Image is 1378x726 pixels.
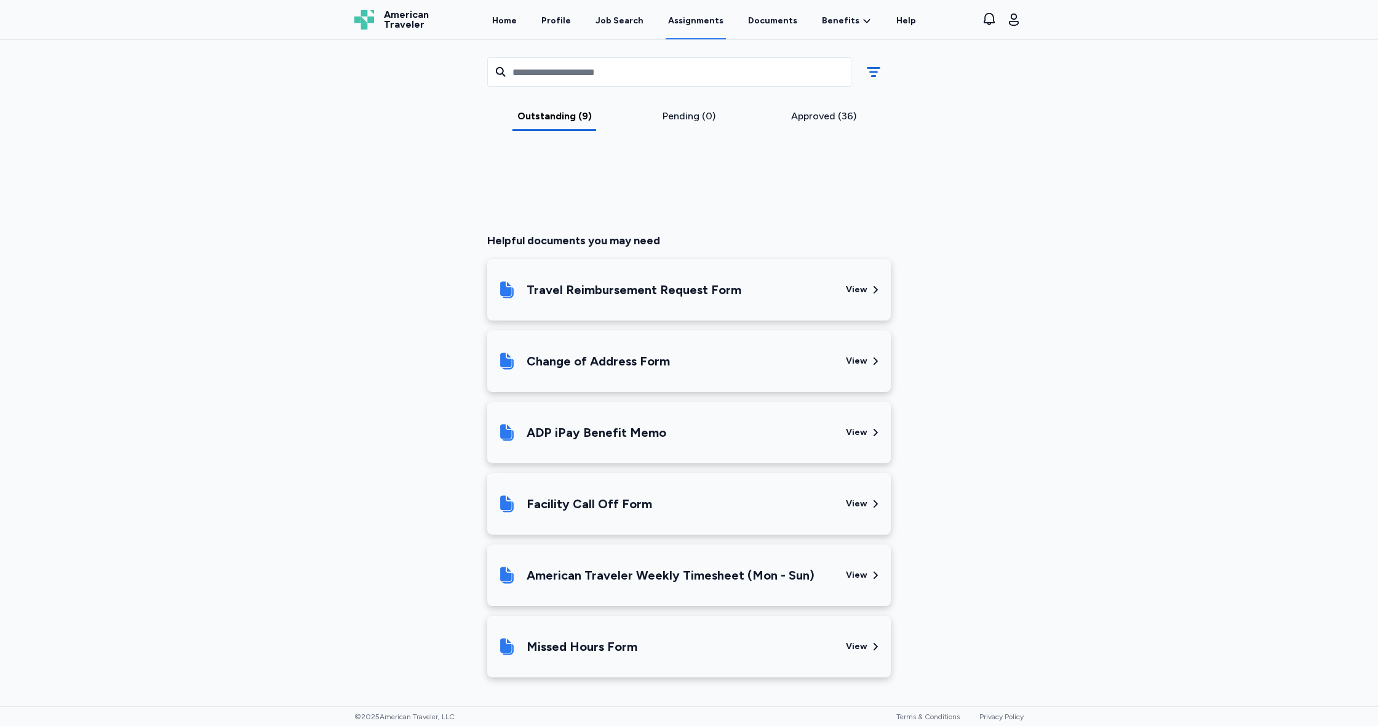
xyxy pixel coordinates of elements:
[527,495,652,513] div: Facility Call Off Form
[666,1,726,39] a: Assignments
[761,109,886,124] div: Approved (36)
[846,640,867,653] div: View
[527,638,637,655] div: Missed Hours Form
[354,712,455,722] span: © 2025 American Traveler, LLC
[527,424,666,441] div: ADP iPay Benefit Memo
[822,15,859,27] span: Benefits
[384,10,429,30] span: American Traveler
[846,426,867,439] div: View
[487,232,891,249] div: Helpful documents you may need
[896,712,960,721] a: Terms & Conditions
[527,353,670,370] div: Change of Address Form
[354,10,374,30] img: Logo
[527,567,814,584] div: American Traveler Weekly Timesheet (Mon - Sun)
[846,498,867,510] div: View
[846,355,867,367] div: View
[492,109,617,124] div: Outstanding (9)
[527,281,741,298] div: Travel Reimbursement Request Form
[979,712,1024,721] a: Privacy Policy
[822,15,872,27] a: Benefits
[627,109,752,124] div: Pending (0)
[846,569,867,581] div: View
[595,15,643,27] div: Job Search
[846,284,867,296] div: View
